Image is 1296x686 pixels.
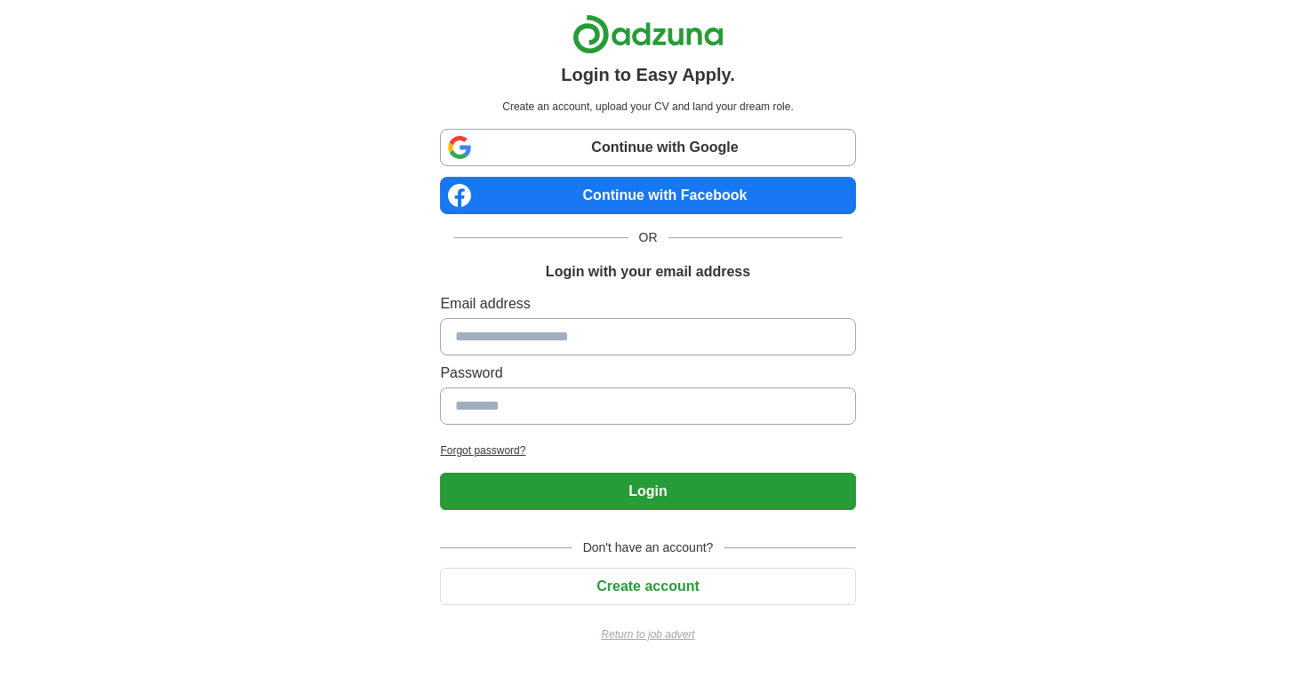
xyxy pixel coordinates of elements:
img: Adzuna logo [572,14,724,54]
span: OR [628,228,668,247]
a: Return to job advert [440,626,855,642]
a: Forgot password? [440,443,855,459]
h1: Login to Easy Apply. [561,61,735,88]
button: Login [440,473,855,510]
p: Create an account, upload your CV and land your dream role. [444,99,852,115]
h1: Login with your email address [546,261,750,283]
label: Password [440,363,855,384]
button: Create account [440,568,855,605]
span: Don't have an account? [572,538,724,557]
label: Email address [440,293,855,315]
a: Continue with Google [440,129,855,166]
a: Create account [440,578,855,594]
a: Continue with Facebook [440,177,855,214]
